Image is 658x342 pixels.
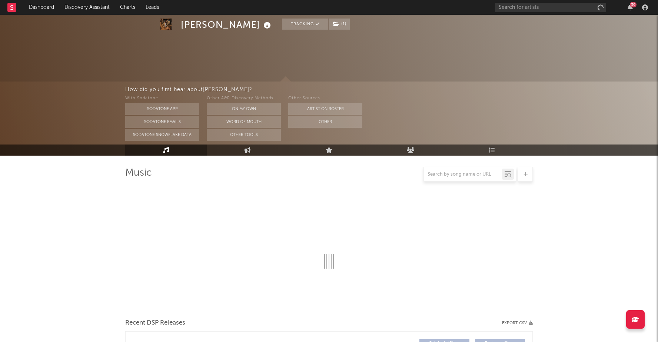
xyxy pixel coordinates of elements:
input: Search by song name or URL [424,172,502,177]
div: With Sodatone [125,94,199,103]
button: (1) [329,19,350,30]
button: Artist on Roster [288,103,362,115]
div: [PERSON_NAME] [181,19,273,31]
button: Word Of Mouth [207,116,281,128]
div: 39 [630,2,637,7]
button: Sodatone App [125,103,199,115]
button: Other Tools [207,129,281,141]
div: Other A&R Discovery Methods [207,94,281,103]
button: Tracking [282,19,328,30]
button: Other [288,116,362,128]
button: 39 [628,4,633,10]
button: Sodatone Snowflake Data [125,129,199,141]
div: Other Sources [288,94,362,103]
div: How did you first hear about [PERSON_NAME] ? [125,85,658,94]
span: Recent DSP Releases [125,319,185,328]
button: Sodatone Emails [125,116,199,128]
span: ( 1 ) [328,19,350,30]
button: Export CSV [502,321,533,325]
input: Search for artists [495,3,606,12]
button: On My Own [207,103,281,115]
